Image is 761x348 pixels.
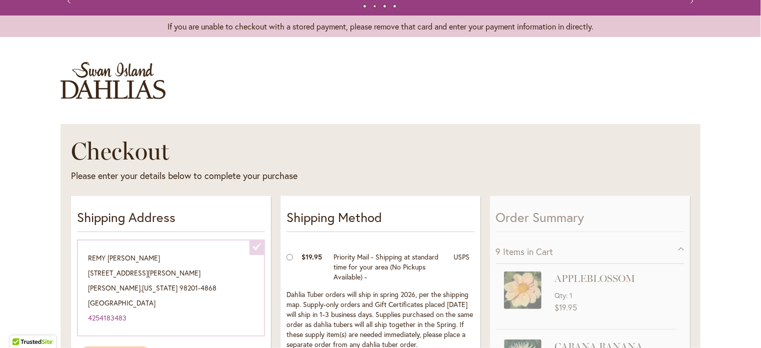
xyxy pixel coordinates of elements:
[393,4,396,8] button: 4 of 4
[77,208,265,232] p: Shipping Address
[71,136,510,166] h1: Checkout
[71,169,510,182] div: Please enter your details below to complete your purchase
[383,4,386,8] button: 3 of 4
[363,4,366,8] button: 1 of 4
[373,4,376,8] button: 2 of 4
[448,249,474,287] td: USPS
[301,252,322,261] span: $19.95
[60,20,700,32] p: If you are unable to checkout with a stored payment, please remove that card and enter your payme...
[7,312,35,340] iframe: Launch Accessibility Center
[142,283,177,292] span: [US_STATE]
[286,208,474,232] p: Shipping Method
[77,239,265,336] div: REMY [PERSON_NAME] [STREET_ADDRESS][PERSON_NAME] [PERSON_NAME] , 98201-4868 [GEOGRAPHIC_DATA]
[88,313,126,322] a: 4254183483
[328,249,448,287] td: Priority Mail - Shipping at standard time for your area (No Pickups Available) -
[60,62,165,99] a: store logo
